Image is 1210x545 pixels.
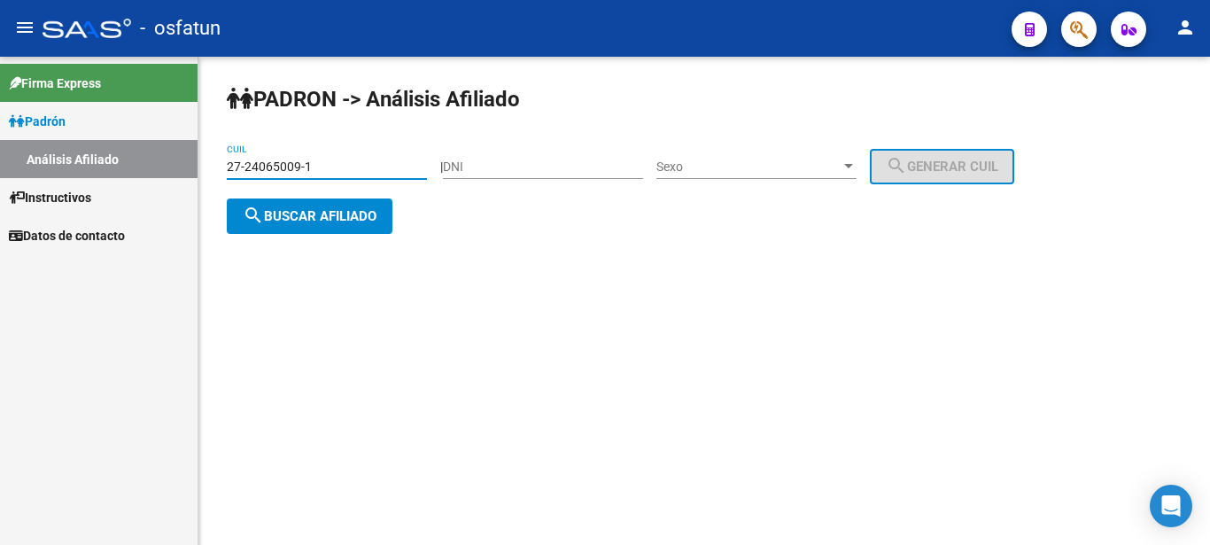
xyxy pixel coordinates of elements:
span: - osfatun [140,9,221,48]
span: Buscar afiliado [243,208,376,224]
span: Generar CUIL [886,159,998,175]
button: Buscar afiliado [227,199,392,234]
mat-icon: person [1175,17,1196,38]
mat-icon: menu [14,17,35,38]
mat-icon: search [243,205,264,226]
div: Open Intercom Messenger [1150,485,1192,527]
span: Datos de contacto [9,226,125,245]
span: Padrón [9,112,66,131]
span: Sexo [656,160,841,175]
mat-icon: search [886,155,907,176]
span: Firma Express [9,74,101,93]
span: Instructivos [9,188,91,207]
strong: PADRON -> Análisis Afiliado [227,87,520,112]
div: | [440,160,1028,174]
button: Generar CUIL [870,149,1014,184]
